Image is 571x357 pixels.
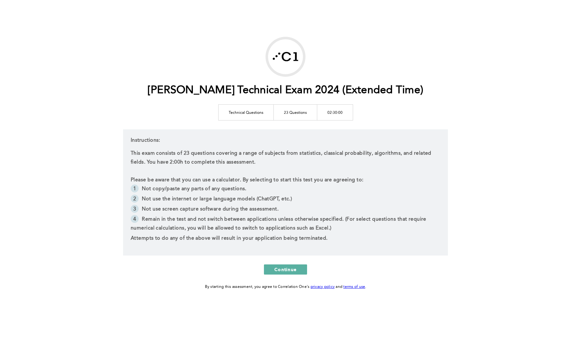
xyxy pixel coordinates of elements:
[273,104,317,120] td: 23 Questions
[131,176,440,185] p: Please be aware that you can use a calculator. By selecting to start this test you are agreeing to:
[131,195,440,205] li: Not use the internet or large language models (ChatGPT, etc.)
[274,266,297,272] span: Continue
[311,285,335,289] a: privacy policy
[131,205,440,215] li: Not use screen capture software during the assessment.
[131,185,440,195] li: Not copy/paste any parts of any questions.
[268,39,303,74] img: Marshall Wace
[317,104,353,120] td: 02:30:00
[218,104,273,120] td: Technical Questions
[123,129,448,256] div: Instructions:
[205,283,366,290] div: By starting this assessment, you agree to Correlation One's and .
[264,264,307,275] button: Continue
[148,84,423,97] h1: [PERSON_NAME] Technical Exam 2024 (Extended Time)
[343,285,365,289] a: terms of use
[131,234,440,243] p: Attempts to do any of the above will result in your application being terminated.
[131,215,440,234] li: Remain in the test and not switch between applications unless otherwise specified. (For select qu...
[131,149,440,167] p: This exam consists of 23 questions covering a range of subjects from statistics, classical probab...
